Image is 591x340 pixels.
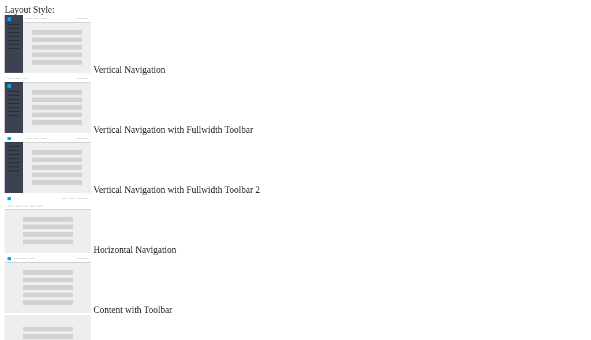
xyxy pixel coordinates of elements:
img: vertical-nav.jpg [5,15,91,73]
md-radio-button: Vertical Navigation with Fullwidth Toolbar [5,75,586,135]
span: Vertical Navigation with Fullwidth Toolbar 2 [93,185,260,195]
md-radio-button: Horizontal Navigation [5,195,586,255]
span: Content with Toolbar [93,305,172,315]
span: Vertical Navigation [93,65,166,74]
div: Layout Style: [5,5,586,15]
img: content-with-toolbar.jpg [5,255,91,313]
img: horizontal-nav.jpg [5,195,91,253]
md-radio-button: Vertical Navigation with Fullwidth Toolbar 2 [5,135,586,195]
img: vertical-nav-with-full-toolbar-2.jpg [5,135,91,193]
span: Horizontal Navigation [93,245,177,255]
span: Vertical Navigation with Fullwidth Toolbar [93,125,253,134]
img: vertical-nav-with-full-toolbar.jpg [5,75,91,133]
md-radio-button: Content with Toolbar [5,255,586,315]
md-radio-button: Vertical Navigation [5,15,586,75]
